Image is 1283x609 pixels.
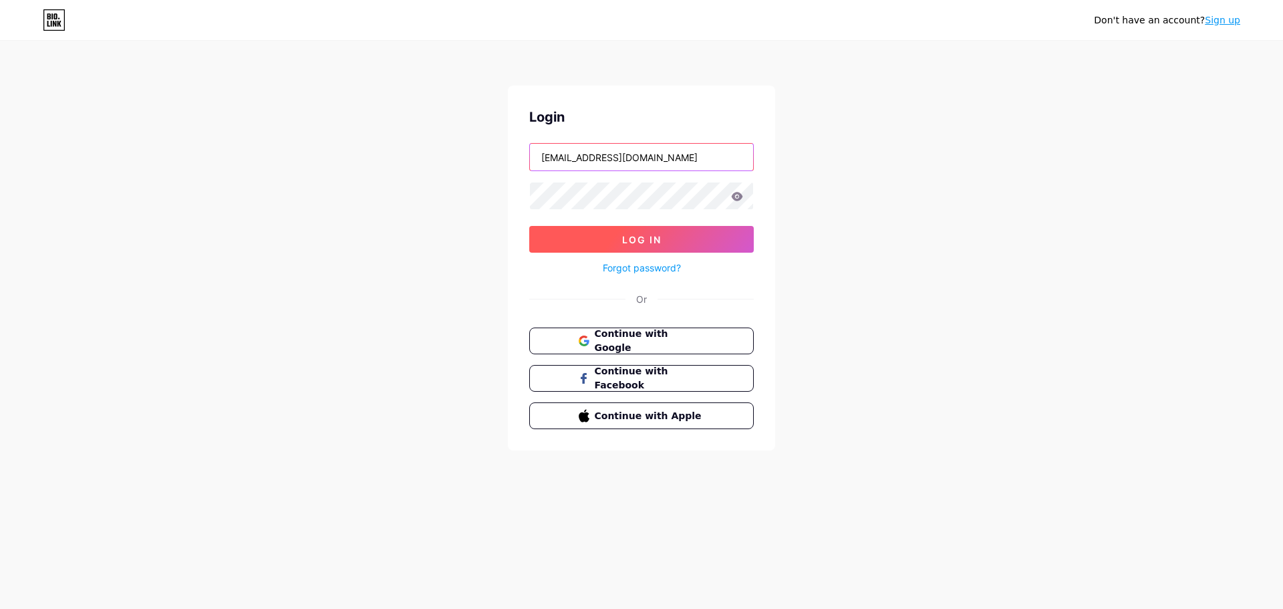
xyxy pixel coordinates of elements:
a: Sign up [1205,15,1240,25]
button: Continue with Apple [529,402,754,429]
button: Log In [529,226,754,253]
button: Continue with Facebook [529,365,754,392]
input: Username [530,144,753,170]
button: Continue with Google [529,328,754,354]
div: Don't have an account? [1094,13,1240,27]
span: Continue with Facebook [595,364,705,392]
div: Or [636,292,647,306]
a: Forgot password? [603,261,681,275]
span: Continue with Google [595,327,705,355]
span: Continue with Apple [595,409,705,423]
span: Log In [622,234,662,245]
div: Login [529,107,754,127]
